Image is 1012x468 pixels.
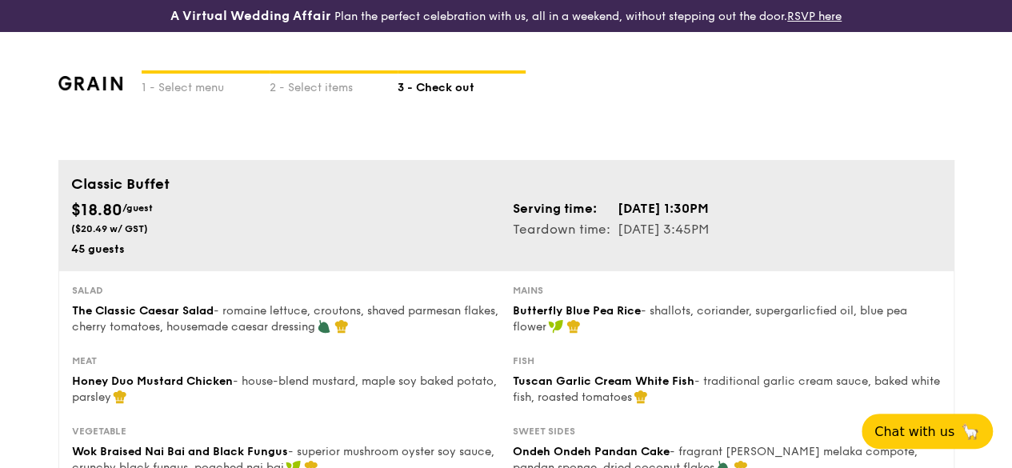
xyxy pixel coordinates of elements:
[72,304,214,318] span: The Classic Caesar Salad
[122,202,153,214] span: /guest
[72,304,498,334] span: - romaine lettuce, croutons, shaved parmesan flakes, cherry tomatoes, housemade caesar dressing
[142,74,270,96] div: 1 - Select menu
[513,198,617,219] td: Serving time:
[874,424,954,439] span: Chat with us
[317,319,331,334] img: icon-vegetarian.fe4039eb.svg
[548,319,564,334] img: icon-vegan.f8ff3823.svg
[513,304,641,318] span: Butterfly Blue Pea Rice
[113,390,127,404] img: icon-chef-hat.a58ddaea.svg
[398,74,526,96] div: 3 - Check out
[72,374,233,388] span: Honey Duo Mustard Chicken
[566,319,581,334] img: icon-chef-hat.a58ddaea.svg
[72,354,500,367] div: Meat
[513,219,617,240] td: Teardown time:
[513,284,941,297] div: Mains
[72,425,500,438] div: Vegetable
[513,304,907,334] span: - shallots, coriander, supergarlicfied oil, blue pea flower
[961,422,980,441] span: 🦙
[513,374,694,388] span: Tuscan Garlic Cream White Fish
[169,6,843,26] div: Plan the perfect celebration with us, all in a weekend, without stepping out the door.
[71,242,500,258] div: 45 guests
[513,354,941,367] div: Fish
[71,173,942,195] div: Classic Buffet
[72,374,497,404] span: - house-blend mustard, maple soy baked potato, parsley
[270,74,398,96] div: 2 - Select items
[58,76,123,90] img: grain-logotype.1cdc1e11.png
[862,414,993,449] button: Chat with us🦙
[513,374,940,404] span: - traditional garlic cream sauce, baked white fish, roasted tomatoes
[71,201,122,220] span: $18.80
[72,445,288,458] span: Wok Braised Nai Bai and Black Fungus
[334,319,349,334] img: icon-chef-hat.a58ddaea.svg
[72,284,500,297] div: Salad
[634,390,648,404] img: icon-chef-hat.a58ddaea.svg
[513,425,941,438] div: Sweet sides
[617,198,710,219] td: [DATE] 1:30PM
[617,219,710,240] td: [DATE] 3:45PM
[170,6,331,26] h4: A Virtual Wedding Affair
[787,10,842,23] a: RSVP here
[513,445,670,458] span: Ondeh Ondeh Pandan Cake
[71,223,148,234] span: ($20.49 w/ GST)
